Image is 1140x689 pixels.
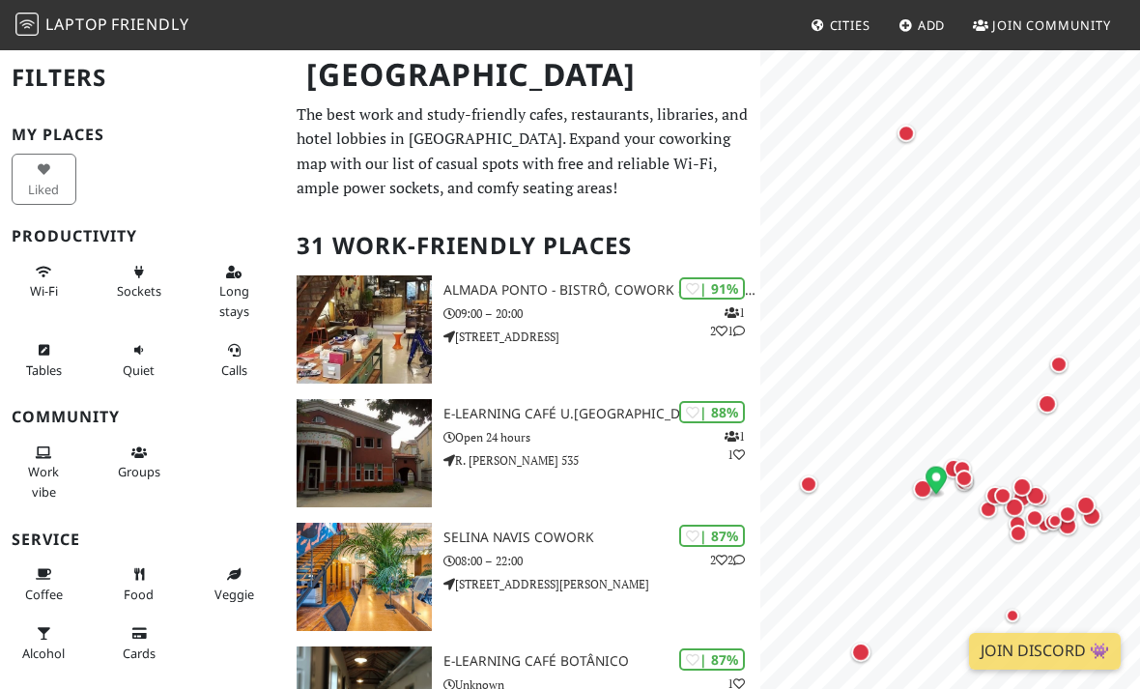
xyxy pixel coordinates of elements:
span: Laptop [45,14,108,35]
span: Video/audio calls [221,361,247,379]
h3: E-learning Café Botânico [443,653,760,670]
button: Veggie [202,559,267,610]
img: e-learning Café U.Porto [297,399,432,507]
div: Map marker [1025,506,1064,545]
p: 09:00 – 20:00 [443,304,760,323]
h3: Selina Navis CoWork [443,530,760,546]
span: Veggie [214,586,254,603]
div: Map marker [969,490,1008,529]
p: 1 2 1 [710,303,745,340]
span: Long stays [219,282,249,319]
button: Groups [106,437,171,488]
div: | 87% [679,648,745,671]
p: [STREET_ADDRESS][PERSON_NAME] [443,575,760,593]
div: Map marker [926,466,947,498]
button: Sockets [106,256,171,307]
p: [STREET_ADDRESS] [443,328,760,346]
div: Map marker [1034,502,1072,541]
div: Map marker [903,470,942,508]
h3: Productivity [12,227,273,245]
p: The best work and study-friendly cafes, restaurants, libraries, and hotel lobbies in [GEOGRAPHIC_... [297,102,749,201]
span: Power sockets [117,282,161,300]
button: Alcohol [12,617,76,669]
p: 2 2 [710,551,745,569]
a: Join Discord 👾 [969,633,1121,670]
span: Stable Wi-Fi [30,282,58,300]
div: Map marker [999,514,1038,553]
p: 1 1 [725,427,745,464]
div: Map marker [1040,345,1078,384]
button: Food [106,559,171,610]
a: Almada Ponto - Bistrô, Cowork & Concept Store | 91% 121 Almada Ponto - Bistrô, Cowork & Concept S... [285,275,760,384]
a: LaptopFriendly LaptopFriendly [15,9,189,43]
img: LaptopFriendly [15,13,39,36]
span: Coffee [25,586,63,603]
span: Quiet [123,361,155,379]
div: Map marker [994,487,1033,526]
p: R. [PERSON_NAME] 535 [443,451,760,470]
p: 08:00 – 22:00 [443,552,760,570]
p: Open 24 hours [443,428,760,446]
button: Calls [202,334,267,386]
div: Map marker [841,633,880,672]
div: Map marker [945,459,983,498]
span: Friendly [111,14,188,35]
span: Join Community [992,16,1111,34]
div: Map marker [993,596,1032,635]
div: Map marker [943,449,982,488]
span: Credit cards [123,645,156,662]
a: Join Community [965,8,1119,43]
div: Map marker [998,504,1037,543]
a: e-learning Café U.Porto | 88% 11 e-learning Café U.[GEOGRAPHIC_DATA] Open 24 hours R. [PERSON_NAM... [285,399,760,507]
div: | 88% [679,401,745,423]
h2: 31 Work-Friendly Places [297,216,749,275]
div: Map marker [1028,385,1067,423]
div: Map marker [887,114,926,153]
button: Work vibe [12,437,76,507]
div: Map marker [945,463,983,502]
div: Map marker [947,463,985,502]
button: Wi-Fi [12,256,76,307]
div: Map marker [1048,506,1087,545]
span: Cities [830,16,870,34]
div: Map marker [1003,468,1041,506]
button: Tables [12,334,76,386]
span: People working [28,463,59,500]
h3: My Places [12,126,273,144]
button: Long stays [202,256,267,327]
div: Map marker [1015,499,1054,537]
span: Food [124,586,154,603]
h2: Filters [12,48,273,107]
div: Map marker [1048,495,1087,533]
img: Selina Navis CoWork [297,523,432,631]
div: | 87% [679,525,745,547]
h3: Service [12,531,273,549]
button: Coffee [12,559,76,610]
a: Add [891,8,954,43]
div: Map marker [1016,476,1055,515]
div: Map marker [995,488,1034,527]
div: Map marker [789,465,828,503]
div: Map marker [1020,478,1059,517]
span: Add [918,16,946,34]
div: Map marker [983,476,1022,515]
div: Map marker [934,449,973,488]
h3: Community [12,408,273,426]
h3: e-learning Café U.[GEOGRAPHIC_DATA] [443,406,760,422]
span: Alcohol [22,645,65,662]
h1: [GEOGRAPHIC_DATA] [291,48,756,101]
a: Selina Navis CoWork | 87% 22 Selina Navis CoWork 08:00 – 22:00 [STREET_ADDRESS][PERSON_NAME] [285,523,760,631]
div: Map marker [1072,497,1111,535]
div: Map marker [976,476,1014,515]
h3: Almada Ponto - Bistrô, Cowork & Concept Store [443,282,760,299]
img: Almada Ponto - Bistrô, Cowork & Concept Store [297,275,432,384]
a: Cities [803,8,878,43]
div: | 91% [679,277,745,300]
button: Quiet [106,334,171,386]
div: Map marker [1036,502,1074,540]
span: Work-friendly tables [26,361,62,379]
button: Cards [106,617,171,669]
span: Group tables [118,463,160,480]
div: Map marker [1067,486,1105,525]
